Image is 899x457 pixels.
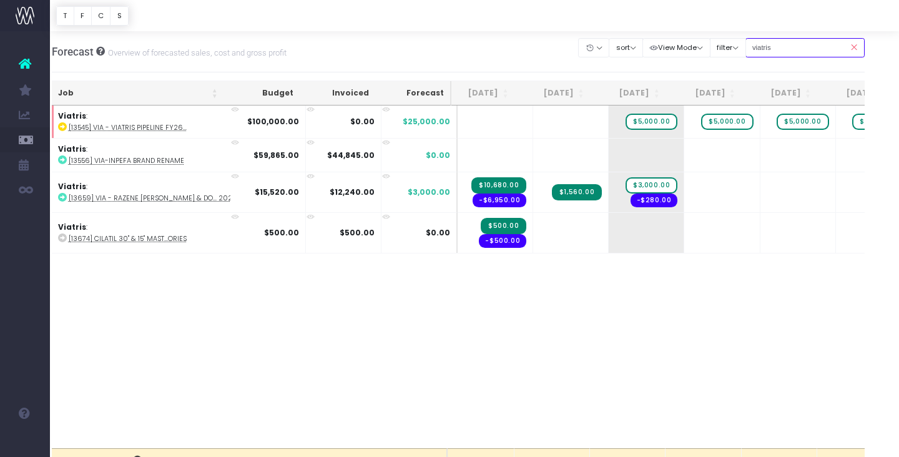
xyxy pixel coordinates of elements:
[426,227,450,238] span: $0.00
[710,38,746,57] button: filter
[224,81,300,106] th: Budget
[56,6,74,26] button: T
[255,187,299,197] strong: $15,520.00
[58,181,86,192] strong: Viatris
[439,81,514,106] th: Jun 25: activate to sort column ascending
[777,114,828,130] span: wayahead Sales Forecast Item
[69,194,236,203] abbr: [13659] VIA - Razene Doug & Doug Campaign Kick-off 2025
[58,222,86,232] strong: Viatris
[327,150,375,160] strong: $44,845.00
[247,116,299,127] strong: $100,000.00
[74,6,92,26] button: F
[52,81,224,106] th: Job: activate to sort column ascending
[58,111,86,121] strong: Viatris
[58,144,86,154] strong: Viatris
[626,114,677,130] span: wayahead Sales Forecast Item
[481,218,526,234] span: Streamtime Invoice: INV-4907 – [13674] Cilatil 30
[52,46,94,58] span: Forecast
[105,46,287,58] small: Overview of forecasted sales, cost and gross profit
[52,212,243,253] td: :
[590,81,666,106] th: Aug 25: activate to sort column ascending
[609,38,643,57] button: sort
[16,432,34,451] img: images/default_profile_image.png
[479,234,526,248] span: Streamtime order: 11728 – Film Construction Group Ltd
[742,81,817,106] th: Oct 25: activate to sort column ascending
[110,6,129,26] button: S
[745,38,865,57] input: Search...
[471,177,526,194] span: Streamtime Invoice: INV-4905 – [13659] VIA - Razene Doug & Doug Campaign Kick-off 2025 (6 Month T...
[350,116,375,127] strong: $0.00
[52,106,243,138] td: :
[514,81,590,106] th: Jul 25: activate to sort column ascending
[552,184,602,200] span: Streamtime Invoice: INV-5000 – [13659] VIA - Razene Doug & Doug Campaign Kick-off 2025
[264,227,299,238] strong: $500.00
[631,194,678,207] span: Streamtime expense: TCAB Approvals – No supplier
[69,123,187,132] abbr: [13545] VIA - Viatris Pipeline FY26
[817,81,893,106] th: Nov 25: activate to sort column ascending
[701,114,753,130] span: wayahead Sales Forecast Item
[666,81,741,106] th: Sep 25: activate to sort column ascending
[69,156,184,165] abbr: [13556] VIA-Inpefa Brand Rename
[375,81,451,106] th: Forecast
[69,234,187,243] abbr: [13674] Cilatil 30
[426,150,450,161] span: $0.00
[642,38,710,57] button: View Mode
[52,138,243,171] td: :
[473,194,526,207] span: Streamtime order: PO11678 – Zoomslide Media Ltd
[56,6,129,26] div: Vertical button group
[408,187,450,198] span: $3,000.00
[91,6,111,26] button: C
[330,187,375,197] strong: $12,240.00
[340,227,375,238] strong: $500.00
[253,150,299,160] strong: $59,865.00
[626,177,677,194] span: wayahead Sales Forecast Item
[52,172,243,212] td: :
[300,81,375,106] th: Invoiced
[403,116,450,127] span: $25,000.00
